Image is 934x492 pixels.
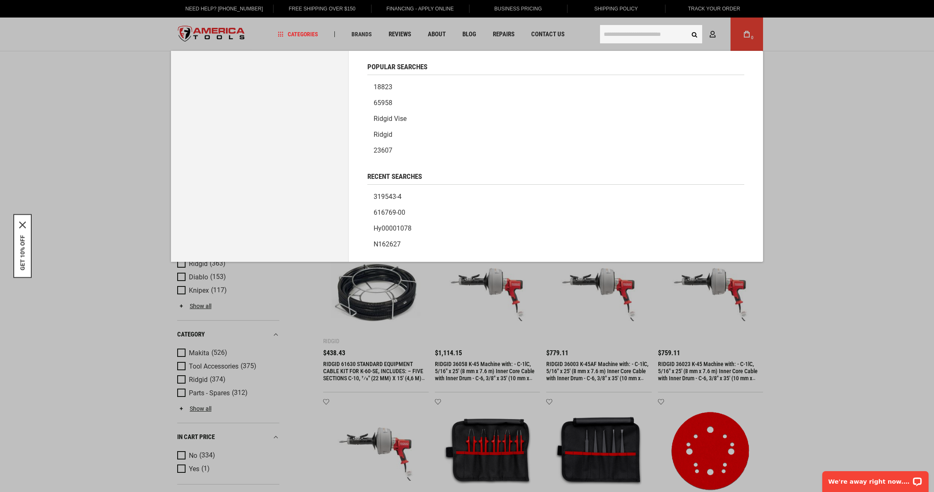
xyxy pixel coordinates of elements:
[367,127,744,143] a: Ridgid
[367,221,744,236] a: hy00001078
[19,222,26,228] button: Close
[817,466,934,492] iframe: LiveChat chat widget
[19,222,26,228] svg: close icon
[367,95,744,111] a: 65958
[367,111,744,127] a: Ridgid vise
[367,189,744,205] a: 319543-4
[367,63,427,70] span: Popular Searches
[348,29,376,40] a: Brands
[367,236,744,252] a: n162627
[686,26,702,42] button: Search
[367,173,422,180] span: Recent Searches
[278,31,318,37] span: Categories
[274,29,322,40] a: Categories
[367,205,744,221] a: 616769-00
[352,31,372,37] span: Brands
[367,143,744,158] a: 23607
[19,235,26,271] button: GET 10% OFF
[367,79,744,95] a: 18823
